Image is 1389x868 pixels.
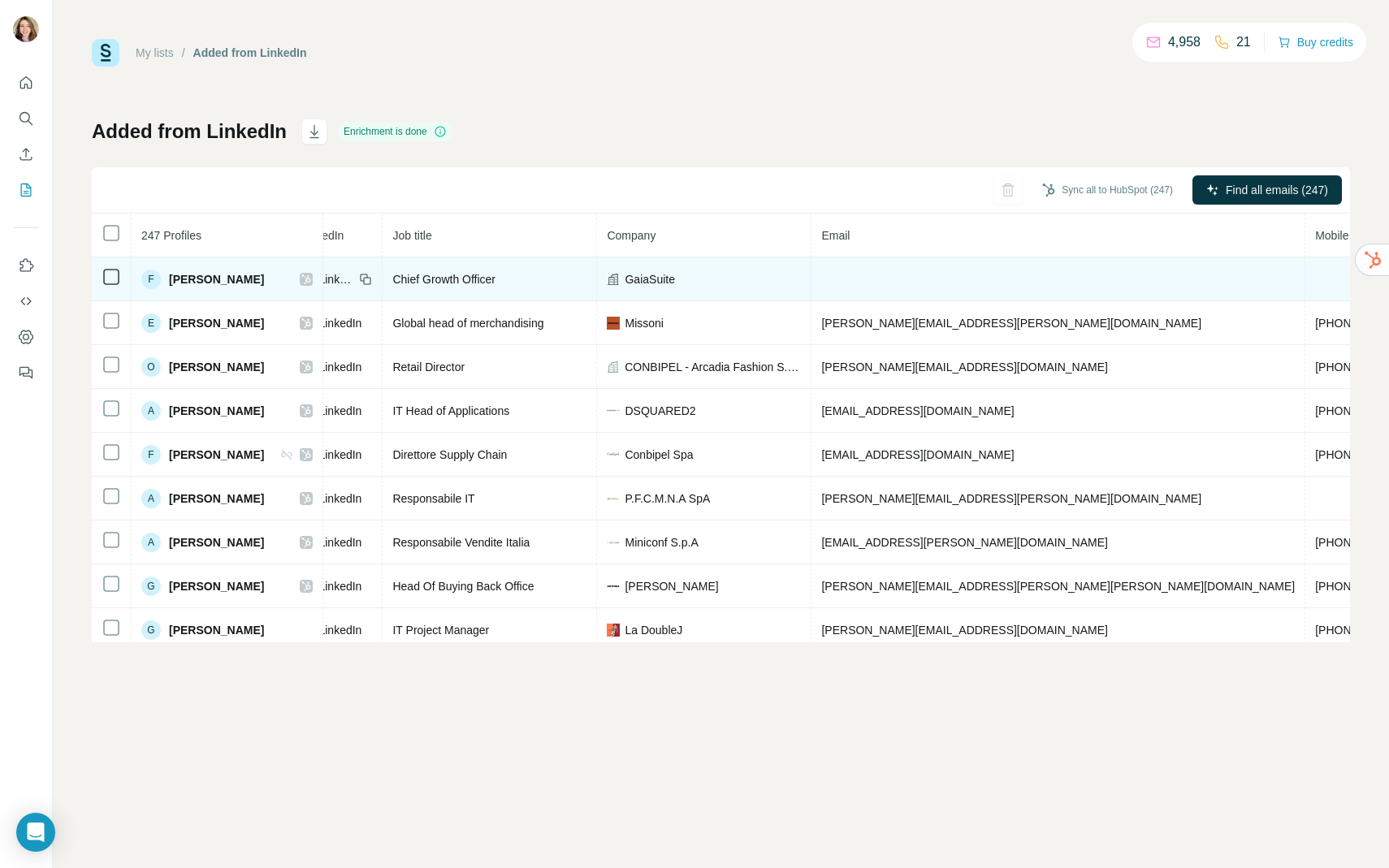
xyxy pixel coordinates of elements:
span: [PERSON_NAME] [169,315,264,331]
span: [PERSON_NAME][EMAIL_ADDRESS][PERSON_NAME][DOMAIN_NAME] [821,492,1201,505]
button: Quick start [13,68,39,97]
div: G [141,577,161,596]
button: Buy credits [1278,31,1353,54]
button: Feedback [13,358,39,387]
span: Direttore Supply Chain [392,448,507,461]
p: 21 [1236,32,1251,52]
span: LinkedIn [318,490,361,507]
span: [PERSON_NAME][EMAIL_ADDRESS][DOMAIN_NAME] [821,624,1107,637]
div: Enrichment is done [339,122,452,141]
div: F [141,270,161,289]
img: company-logo [607,317,620,330]
span: [PERSON_NAME] [169,534,264,551]
button: Find all emails (247) [1192,175,1342,205]
span: [PERSON_NAME] [169,447,264,463]
h1: Added from LinkedIn [92,119,287,145]
span: [EMAIL_ADDRESS][DOMAIN_NAME] [821,448,1014,461]
span: Global head of merchandising [392,317,543,330]
span: Missoni [625,315,663,331]
div: A [141,401,161,421]
img: company-logo [607,452,620,456]
span: IT Head of Applications [392,404,509,417]
span: Responsabile Vendite Italia [392,536,530,549]
span: GaiaSuite [625,271,674,287]
span: [PERSON_NAME] [169,271,264,287]
p: 4,958 [1168,32,1201,52]
div: E [141,313,161,333]
button: Search [13,104,39,133]
img: Surfe Logo [92,39,119,67]
span: Conbipel Spa [625,447,693,463]
button: Sync all to HubSpot (247) [1031,178,1184,202]
span: Job title [392,229,431,242]
div: O [141,357,161,377]
span: [PERSON_NAME][EMAIL_ADDRESS][PERSON_NAME][DOMAIN_NAME] [821,317,1201,330]
span: Email [821,229,850,242]
span: [PERSON_NAME] [169,622,264,638]
span: [PERSON_NAME] [169,403,264,419]
div: A [141,489,161,508]
span: P.F.C.M.N.A SpA [625,490,710,507]
span: LinkedIn [318,315,361,331]
span: [PERSON_NAME][EMAIL_ADDRESS][DOMAIN_NAME] [821,361,1107,374]
span: CONBIPEL - Arcadia Fashion S.p.A [625,359,801,375]
button: Use Surfe API [13,287,39,316]
span: Mobile [1315,229,1348,242]
span: Find all emails (247) [1226,182,1328,198]
span: [PERSON_NAME] [625,578,718,594]
span: LinkedIn [318,578,361,594]
div: Open Intercom Messenger [16,813,55,852]
li: / [182,45,185,61]
span: Company [607,229,656,242]
span: LinkedIn [318,447,361,463]
span: LinkedIn [318,534,361,551]
span: [EMAIL_ADDRESS][DOMAIN_NAME] [821,404,1014,417]
span: Miniconf S.p.A [625,534,698,551]
span: [PERSON_NAME] [169,490,264,507]
span: LinkedIn [318,403,361,419]
span: Head Of Buying Back Office [392,580,534,593]
span: Chief Growth Officer [392,273,495,286]
div: F [141,445,161,464]
button: Enrich CSV [13,140,39,169]
span: La DoubleJ [625,622,682,638]
span: 247 Profiles [141,229,201,242]
div: G [141,620,161,640]
span: DSQUARED2 [625,403,695,419]
span: LinkedIn [318,622,361,638]
button: Use Surfe on LinkedIn [13,251,39,280]
span: [EMAIL_ADDRESS][PERSON_NAME][DOMAIN_NAME] [821,536,1107,549]
img: Avatar [13,16,39,42]
span: [PERSON_NAME] [169,359,264,375]
span: Responsabile IT [392,492,474,505]
div: A [141,533,161,552]
img: company-logo [607,580,620,593]
img: company-logo [607,492,620,505]
a: My lists [136,46,174,59]
img: company-logo [607,409,620,412]
span: IT Project Manager [392,624,489,637]
button: Dashboard [13,322,39,352]
span: [PERSON_NAME] [169,578,264,594]
span: [PERSON_NAME][EMAIL_ADDRESS][PERSON_NAME][PERSON_NAME][DOMAIN_NAME] [821,580,1295,593]
button: My lists [13,175,39,205]
img: company-logo [607,624,620,637]
span: LinkedIn [318,359,361,375]
div: Added from LinkedIn [193,45,307,61]
span: Retail Director [392,361,465,374]
img: company-logo [607,536,620,549]
span: LinkedIn [318,271,354,287]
